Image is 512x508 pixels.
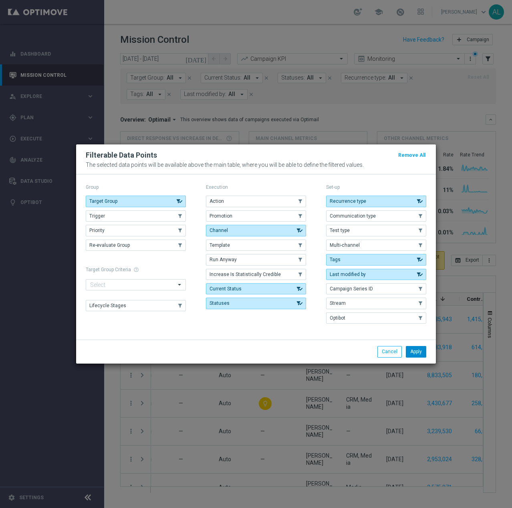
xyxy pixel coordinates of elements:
span: Last modified by [330,272,366,277]
span: Channel [210,228,228,233]
span: Tags [330,257,341,262]
span: Template [210,242,230,248]
button: Re-evaluate Group [86,240,186,251]
span: Stream [330,300,346,306]
button: Multi-channel [326,240,426,251]
button: Stream [326,298,426,309]
p: Group [86,184,186,190]
span: Test type [330,228,350,233]
button: Recurrence type [326,196,426,207]
span: Re-evaluate Group [89,242,130,248]
span: Statuses [210,300,230,306]
button: Apply [406,346,426,357]
button: Promotion [206,210,306,222]
span: Recurrence type [330,198,366,204]
button: Priority [86,225,186,236]
span: Current Status [210,286,242,292]
button: Communication type [326,210,426,222]
span: Target Group [89,198,117,204]
button: Statuses [206,298,306,309]
button: Current Status [206,283,306,294]
span: Optibot [330,315,345,321]
p: Execution [206,184,306,190]
button: Remove All [397,151,426,160]
h2: Filterable Data Points [86,150,157,160]
span: Trigger [89,213,105,219]
button: Increase Is Statistically Credible [206,269,306,280]
button: Target Group [86,196,186,207]
span: Run Anyway [210,257,237,262]
p: The selected data points will be available above the main table, where you will be able to define... [86,162,426,168]
button: Campaign Series ID [326,283,426,294]
button: Run Anyway [206,254,306,265]
span: Communication type [330,213,376,219]
button: Tags [326,254,426,265]
button: Last modified by [326,269,426,280]
button: Cancel [377,346,402,357]
span: Multi-channel [330,242,360,248]
button: Template [206,240,306,251]
h1: Target Group Criteria [86,267,186,272]
button: Channel [206,225,306,236]
span: Action [210,198,224,204]
button: Lifecycle Stages [86,300,186,311]
button: Test type [326,225,426,236]
button: Action [206,196,306,207]
span: Promotion [210,213,232,219]
button: Trigger [86,210,186,222]
span: help_outline [133,267,139,272]
span: Increase Is Statistically Credible [210,272,281,277]
span: Campaign Series ID [330,286,373,292]
button: Optibot [326,312,426,324]
span: Lifecycle Stages [89,303,126,308]
p: Set-up [326,184,426,190]
span: Priority [89,228,105,233]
